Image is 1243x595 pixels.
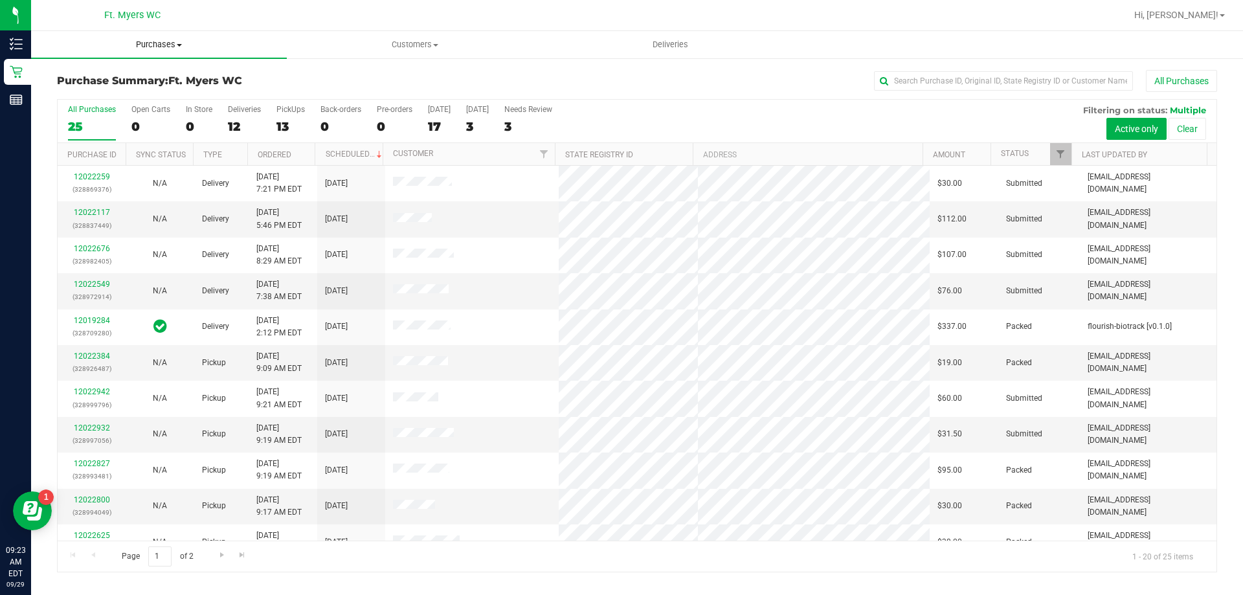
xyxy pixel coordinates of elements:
span: Not Applicable [153,179,167,188]
span: [DATE] [325,177,348,190]
span: Deliveries [635,39,706,51]
span: Submitted [1006,177,1042,190]
a: Customers [287,31,543,58]
span: $95.00 [937,464,962,477]
span: [EMAIL_ADDRESS][DOMAIN_NAME] [1088,494,1209,519]
span: Submitted [1006,213,1042,225]
span: Not Applicable [153,286,167,295]
a: Go to the last page [233,546,252,564]
span: [EMAIL_ADDRESS][DOMAIN_NAME] [1088,530,1209,554]
div: 12 [228,119,261,134]
span: [DATE] [325,464,348,477]
span: $112.00 [937,213,967,225]
span: $38.00 [937,536,962,548]
span: Ft. Myers WC [168,74,242,87]
a: Status [1001,149,1029,158]
span: Pickup [202,428,226,440]
p: (328869376) [65,183,118,196]
p: (328993481) [65,470,118,482]
span: [DATE] 9:19 AM EDT [256,422,302,447]
span: [EMAIL_ADDRESS][DOMAIN_NAME] [1088,243,1209,267]
a: Purchase ID [67,150,117,159]
span: Purchases [31,39,287,51]
iframe: Resource center unread badge [38,489,54,505]
span: [EMAIL_ADDRESS][DOMAIN_NAME] [1088,350,1209,375]
span: [DATE] 9:17 AM EDT [256,494,302,519]
span: Customers [287,39,542,51]
div: 0 [186,119,212,134]
button: N/A [153,177,167,190]
div: [DATE] [466,105,489,114]
button: N/A [153,285,167,297]
span: $76.00 [937,285,962,297]
a: 12022549 [74,280,110,289]
a: Scheduled [326,150,385,159]
div: PickUps [276,105,305,114]
span: Not Applicable [153,250,167,259]
span: [DATE] 9:21 AM EDT [256,386,302,410]
button: N/A [153,392,167,405]
a: 12019284 [74,316,110,325]
span: In Sync [153,317,167,335]
iframe: Resource center [13,491,52,530]
a: Filter [1050,143,1071,165]
a: Purchases [31,31,287,58]
span: [EMAIL_ADDRESS][DOMAIN_NAME] [1088,386,1209,410]
span: [EMAIL_ADDRESS][DOMAIN_NAME] [1088,458,1209,482]
span: Filtering on status: [1083,105,1167,115]
span: Submitted [1006,428,1042,440]
span: Delivery [202,320,229,333]
a: 12022625 [74,531,110,540]
inline-svg: Reports [10,93,23,106]
a: Filter [533,143,555,165]
span: [DATE] 9:15 AM EDT [256,530,302,554]
span: Not Applicable [153,537,167,546]
span: [DATE] 7:21 PM EDT [256,171,302,196]
button: N/A [153,464,167,477]
div: Open Carts [131,105,170,114]
a: Last Updated By [1082,150,1147,159]
div: Pre-orders [377,105,412,114]
span: Submitted [1006,392,1042,405]
span: [DATE] 5:46 PM EDT [256,207,302,231]
span: [DATE] 2:12 PM EDT [256,315,302,339]
div: 3 [466,119,489,134]
span: Ft. Myers WC [104,10,161,21]
p: (328709280) [65,327,118,339]
a: Amount [933,150,965,159]
span: Packed [1006,464,1032,477]
span: Submitted [1006,285,1042,297]
span: Pickup [202,500,226,512]
span: Delivery [202,285,229,297]
span: Packed [1006,320,1032,333]
span: Packed [1006,500,1032,512]
input: 1 [148,546,172,567]
span: Submitted [1006,249,1042,261]
a: 12022384 [74,352,110,361]
span: [DATE] [325,536,348,548]
span: [DATE] [325,500,348,512]
div: Needs Review [504,105,552,114]
div: 0 [377,119,412,134]
span: Not Applicable [153,429,167,438]
span: $30.00 [937,500,962,512]
span: $107.00 [937,249,967,261]
span: [EMAIL_ADDRESS][DOMAIN_NAME] [1088,422,1209,447]
span: 1 - 20 of 25 items [1122,546,1204,566]
p: (328926487) [65,363,118,375]
span: [DATE] 7:38 AM EDT [256,278,302,303]
span: Pickup [202,357,226,369]
span: Multiple [1170,105,1206,115]
button: N/A [153,500,167,512]
p: (328999796) [65,399,118,411]
p: 09/29 [6,579,25,589]
span: Delivery [202,177,229,190]
th: Address [693,143,923,166]
p: (328982405) [65,255,118,267]
span: Pickup [202,392,226,405]
span: $30.00 [937,177,962,190]
span: Packed [1006,357,1032,369]
span: $19.00 [937,357,962,369]
span: flourish-biotrack [v0.1.0] [1088,320,1172,333]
